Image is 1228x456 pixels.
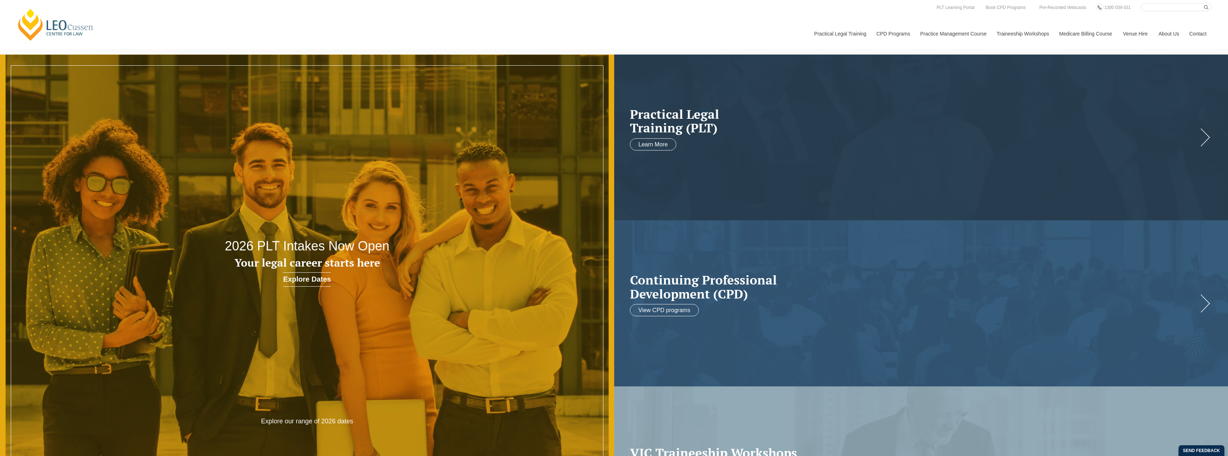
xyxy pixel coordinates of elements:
a: Medicare Billing Course [1054,18,1118,49]
a: PLT Learning Portal [935,4,976,11]
a: Traineeship Workshops [991,18,1054,49]
a: Practice Management Course [915,18,991,49]
h2: Continuing Professional Development (CPD) [630,273,1198,301]
a: Explore Dates [283,272,331,287]
a: Contact [1184,18,1212,49]
a: View CPD programs [630,304,699,316]
a: Book CPD Programs [984,4,1027,11]
h2: 2026 PLT Intakes Now Open [123,239,492,253]
a: 1300 039 031 [1103,4,1132,11]
h2: Practical Legal Training (PLT) [630,107,1198,135]
a: Learn More [630,138,677,150]
a: CPD Programs [871,18,915,49]
span: 1300 039 031 [1104,5,1130,10]
a: Venue Hire [1118,18,1153,49]
a: Practical LegalTraining (PLT) [630,107,1198,135]
p: Explore our range of 2026 dates [184,417,430,426]
a: Continuing ProfessionalDevelopment (CPD) [630,273,1198,301]
a: Pre-Recorded Webcasts [1038,4,1088,11]
a: Practical Legal Training [809,18,871,49]
a: [PERSON_NAME] Centre for Law [16,8,95,42]
a: About Us [1153,18,1184,49]
h3: Your legal career starts here [123,257,492,269]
